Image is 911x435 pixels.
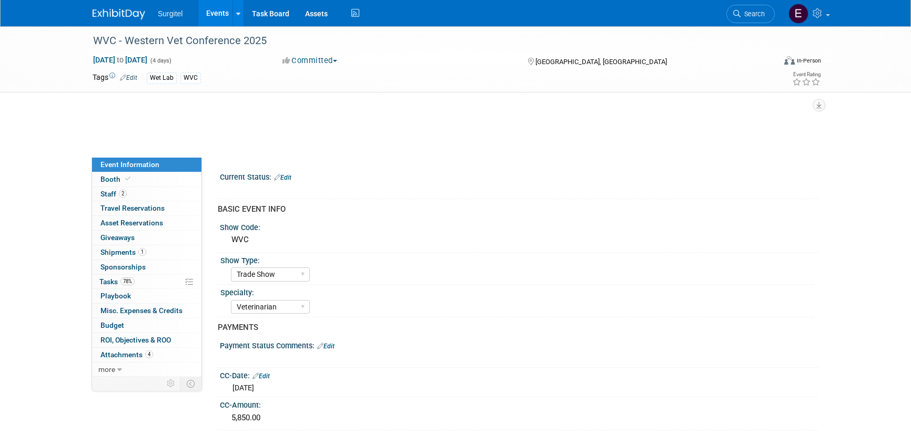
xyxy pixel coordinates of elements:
[162,377,180,390] td: Personalize Event Tab Strip
[92,158,201,172] a: Event Information
[218,322,811,333] div: PAYMENTS
[792,72,821,77] div: Event Rating
[279,55,341,66] button: Committed
[120,277,135,285] span: 78%
[100,248,146,256] span: Shipments
[145,350,153,358] span: 4
[99,277,135,286] span: Tasks
[218,204,811,215] div: BASIC EVENT INFO
[92,187,201,201] a: Staff2
[535,58,667,66] span: [GEOGRAPHIC_DATA], [GEOGRAPHIC_DATA]
[220,253,814,266] div: Show Type:
[92,260,201,274] a: Sponsorships
[138,248,146,256] span: 1
[220,338,818,351] div: Payment Status Comments:
[741,10,765,18] span: Search
[92,275,201,289] a: Tasks78%
[220,285,814,298] div: Specialty:
[119,190,127,198] span: 2
[100,175,133,183] span: Booth
[100,160,159,169] span: Event Information
[115,56,125,64] span: to
[92,245,201,260] a: Shipments1
[92,201,201,215] a: Travel Reservations
[93,9,145,19] img: ExhibitDay
[93,55,148,65] span: [DATE] [DATE]
[100,336,171,344] span: ROI, Objectives & ROO
[228,232,811,248] div: WVC
[784,56,795,65] img: Format-Inperson.png
[317,343,335,350] a: Edit
[228,410,811,426] div: 5,850.00
[92,348,201,362] a: Attachments4
[220,169,818,183] div: Current Status:
[92,172,201,187] a: Booth
[92,216,201,230] a: Asset Reservations
[100,204,165,212] span: Travel Reservations
[92,318,201,333] a: Budget
[100,292,131,300] span: Playbook
[180,72,201,84] div: WVC
[713,55,821,70] div: Event Format
[100,321,124,329] span: Budget
[92,333,201,347] a: ROI, Objectives & ROO
[149,57,171,64] span: (4 days)
[252,372,270,380] a: Edit
[726,5,775,23] a: Search
[220,368,818,381] div: CC-Date:
[232,384,254,392] span: [DATE]
[100,350,153,359] span: Attachments
[274,174,291,181] a: Edit
[100,233,135,242] span: Giveaways
[89,32,759,50] div: WVC - Western Vet Conference 2025
[100,190,127,198] span: Staff
[92,304,201,318] a: Misc. Expenses & Credits
[100,306,183,315] span: Misc. Expenses & Credits
[158,9,183,18] span: Surgitel
[100,263,146,271] span: Sponsorships
[220,220,818,233] div: Show Code:
[796,57,821,65] div: In-Person
[147,72,177,84] div: Wet Lab
[120,74,137,81] a: Edit
[92,289,201,303] a: Playbook
[125,176,130,182] i: Booth reservation complete
[100,219,163,227] span: Asset Reservations
[92,362,201,377] a: more
[788,4,808,24] img: Event Coordinator
[92,231,201,245] a: Giveaways
[180,377,202,390] td: Toggle Event Tabs
[98,365,115,374] span: more
[220,397,818,410] div: CC-Amount:
[93,72,137,84] td: Tags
